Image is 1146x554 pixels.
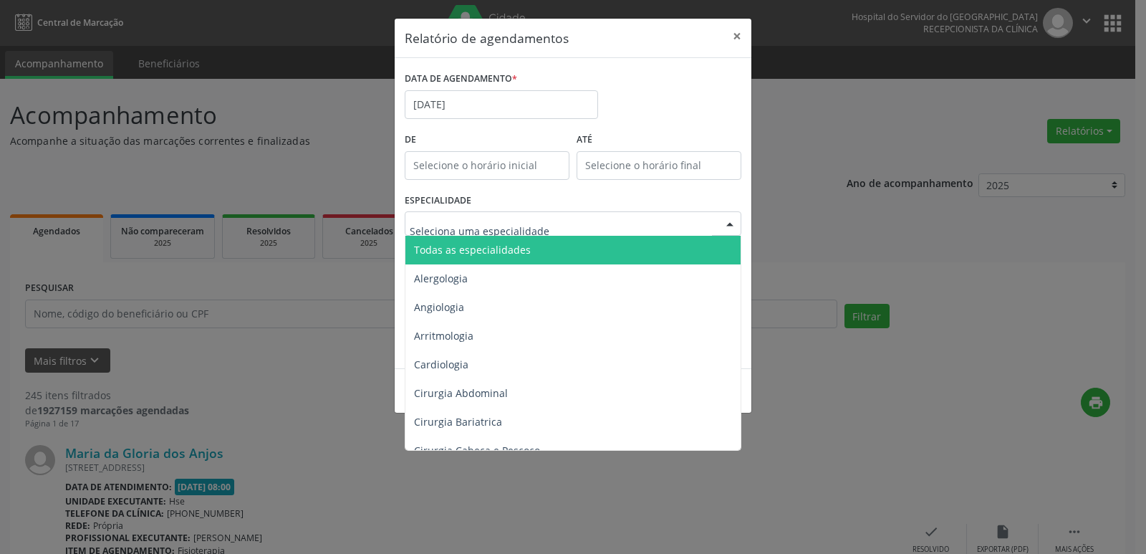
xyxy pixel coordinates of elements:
input: Selecione uma data ou intervalo [405,90,598,119]
input: Selecione o horário inicial [405,151,569,180]
span: Cirurgia Abdominal [414,386,508,400]
span: Cardiologia [414,358,468,371]
label: ATÉ [577,129,741,151]
span: Angiologia [414,300,464,314]
input: Selecione o horário final [577,151,741,180]
input: Seleciona uma especialidade [410,216,712,245]
span: Cirurgia Cabeça e Pescoço [414,444,540,457]
label: ESPECIALIDADE [405,190,471,212]
span: Arritmologia [414,329,473,343]
span: Alergologia [414,272,468,285]
h5: Relatório de agendamentos [405,29,569,47]
label: De [405,129,569,151]
label: DATA DE AGENDAMENTO [405,68,517,90]
span: Todas as especialidades [414,243,531,257]
button: Close [723,19,751,54]
span: Cirurgia Bariatrica [414,415,502,429]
